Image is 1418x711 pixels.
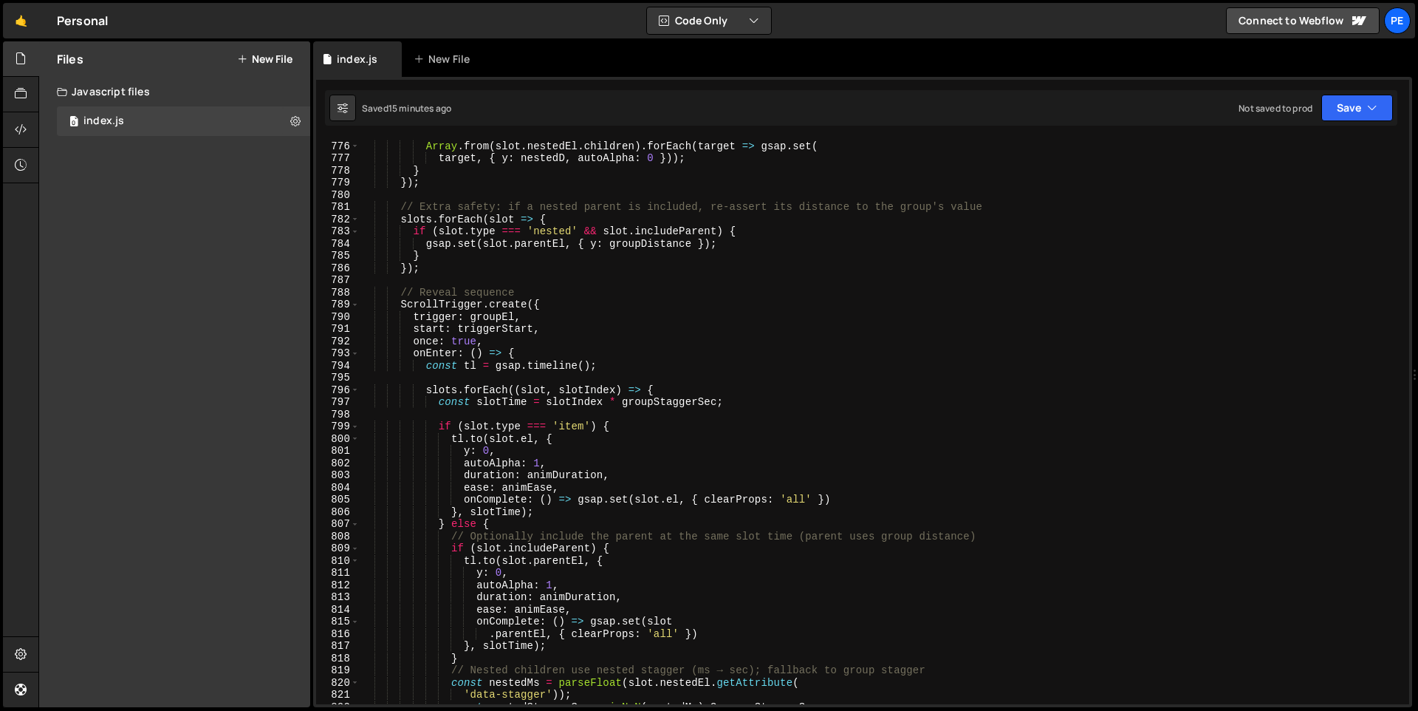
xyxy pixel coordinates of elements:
[316,299,360,311] div: 789
[316,457,360,470] div: 802
[316,579,360,592] div: 812
[83,115,124,128] div: index.js
[316,445,360,457] div: 801
[316,531,360,543] div: 808
[316,433,360,446] div: 800
[316,360,360,372] div: 794
[316,469,360,482] div: 803
[316,274,360,287] div: 787
[316,421,360,433] div: 799
[388,102,451,115] div: 15 minutes ago
[316,555,360,568] div: 810
[316,482,360,494] div: 804
[316,653,360,665] div: 818
[1384,7,1411,34] a: Pe
[647,7,771,34] button: Code Only
[316,542,360,555] div: 809
[57,51,83,67] h2: Files
[39,77,310,106] div: Javascript files
[316,567,360,579] div: 811
[1226,7,1380,34] a: Connect to Webflow
[316,165,360,177] div: 778
[316,225,360,238] div: 783
[316,177,360,189] div: 779
[316,372,360,384] div: 795
[316,604,360,616] div: 814
[316,250,360,262] div: 785
[316,628,360,641] div: 816
[316,396,360,409] div: 797
[316,311,360,324] div: 790
[3,3,39,38] a: 🤙
[316,677,360,690] div: 820
[316,506,360,519] div: 806
[69,117,78,129] span: 0
[414,52,476,67] div: New File
[316,409,360,421] div: 798
[337,52,377,67] div: index.js
[316,323,360,336] div: 791
[362,102,451,115] div: Saved
[316,664,360,677] div: 819
[316,494,360,506] div: 805
[316,689,360,701] div: 821
[1239,102,1312,115] div: Not saved to prod
[316,347,360,360] div: 793
[237,53,292,65] button: New File
[316,591,360,604] div: 813
[316,238,360,251] div: 784
[1321,95,1393,121] button: Save
[316,384,360,397] div: 796
[316,518,360,531] div: 807
[316,201,360,214] div: 781
[316,287,360,299] div: 788
[316,640,360,653] div: 817
[316,189,360,202] div: 780
[57,12,108,30] div: Personal
[316,616,360,628] div: 815
[316,140,360,153] div: 776
[57,106,310,136] div: 17245/47766.js
[316,152,360,165] div: 777
[316,262,360,275] div: 786
[316,336,360,348] div: 792
[316,214,360,226] div: 782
